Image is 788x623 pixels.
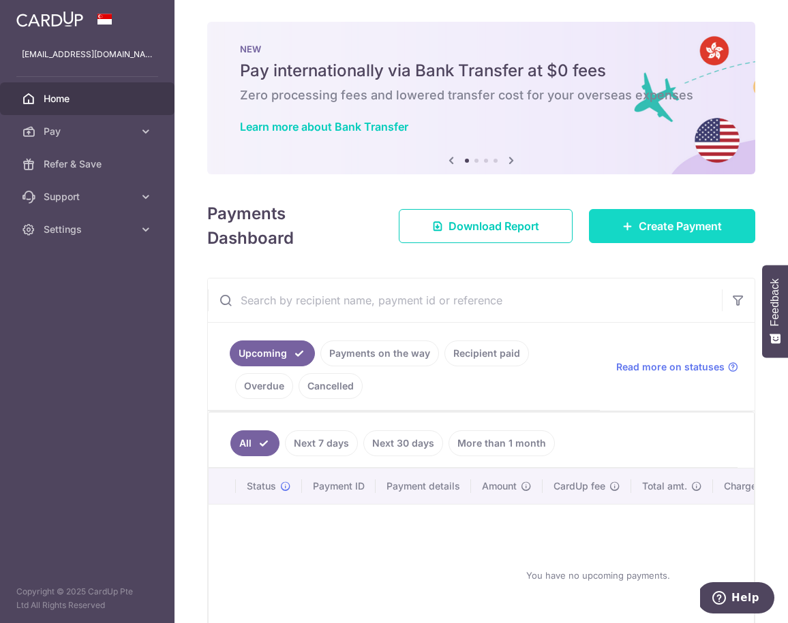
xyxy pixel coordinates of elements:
[285,430,358,456] a: Next 7 days
[240,60,723,82] h5: Pay internationally via Bank Transfer at $0 fees
[700,582,774,616] iframe: Opens a widget where you can find more information
[299,373,363,399] a: Cancelled
[22,48,153,61] p: [EMAIL_ADDRESS][DOMAIN_NAME]
[616,360,738,374] a: Read more on statuses
[44,190,134,204] span: Support
[44,223,134,236] span: Settings
[399,209,573,243] a: Download Report
[724,479,780,493] span: Charge date
[449,218,539,234] span: Download Report
[444,340,529,366] a: Recipient paid
[639,218,722,234] span: Create Payment
[302,468,376,504] th: Payment ID
[247,479,276,493] span: Status
[589,209,755,243] a: Create Payment
[769,278,781,326] span: Feedback
[363,430,443,456] a: Next 30 days
[240,44,723,54] p: NEW
[616,360,725,374] span: Read more on statuses
[482,479,517,493] span: Amount
[642,479,687,493] span: Total amt.
[16,11,83,27] img: CardUp
[762,265,788,357] button: Feedback - Show survey
[240,120,408,133] a: Learn more about Bank Transfer
[230,340,315,366] a: Upcoming
[240,87,723,103] h6: Zero processing fees and lowered transfer cost for your overseas expenses
[235,373,293,399] a: Overdue
[554,479,605,493] span: CardUp fee
[208,278,722,322] input: Search by recipient name, payment id or reference
[376,468,471,504] th: Payment details
[44,157,134,171] span: Refer & Save
[320,340,439,366] a: Payments on the way
[44,125,134,138] span: Pay
[44,92,134,106] span: Home
[207,22,755,174] img: Bank transfer banner
[230,430,279,456] a: All
[449,430,555,456] a: More than 1 month
[207,202,374,251] h4: Payments Dashboard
